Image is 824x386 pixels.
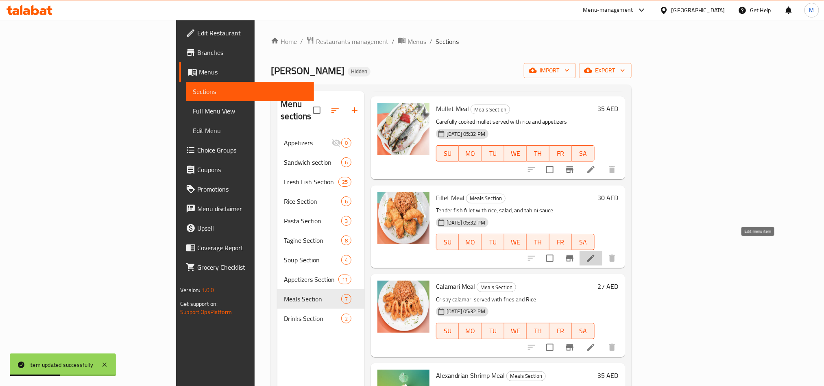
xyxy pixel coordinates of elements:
[284,236,341,245] div: Tagine Section
[316,37,388,46] span: Restaurants management
[284,216,341,226] span: Pasta Section
[671,6,725,15] div: [GEOGRAPHIC_DATA]
[277,153,364,172] div: Sandwich section6
[436,234,459,250] button: SU
[179,257,314,277] a: Grocery Checklist
[459,323,482,339] button: MO
[572,234,595,250] button: SA
[277,231,364,250] div: Tagine Section8
[459,145,482,161] button: MO
[508,236,524,248] span: WE
[345,100,364,120] button: Add section
[284,196,341,206] span: Rice Section
[408,37,426,46] span: Menus
[443,307,488,315] span: [DATE] 05:32 PM
[186,121,314,140] a: Edit Menu
[284,294,341,304] span: Meals Section
[436,117,595,127] p: Carefully cooked mullet served with rice and appetizers
[504,323,527,339] button: WE
[560,249,580,268] button: Branch-specific-item
[398,36,426,47] a: Menus
[572,323,595,339] button: SA
[342,295,351,303] span: 7
[197,28,307,38] span: Edit Restaurant
[602,160,622,179] button: delete
[462,236,478,248] span: MO
[284,255,341,265] span: Soup Section
[586,342,596,352] a: Edit menu item
[508,148,524,159] span: WE
[271,36,631,47] nav: breadcrumb
[598,103,619,114] h6: 35 AED
[197,223,307,233] span: Upsell
[284,314,341,323] span: Drinks Section
[377,103,429,155] img: Mullet Meal
[186,101,314,121] a: Full Menu View
[527,323,549,339] button: TH
[341,196,351,206] div: items
[504,234,527,250] button: WE
[541,161,558,178] span: Select to update
[553,236,569,248] span: FR
[508,325,524,337] span: WE
[342,217,351,225] span: 3
[277,192,364,211] div: Rice Section6
[338,177,351,187] div: items
[598,370,619,381] h6: 35 AED
[477,282,516,292] div: Meals Section
[284,177,338,187] span: Fresh Fish Section
[193,126,307,135] span: Edit Menu
[179,238,314,257] a: Coverage Report
[199,67,307,77] span: Menus
[809,6,814,15] span: M
[429,37,432,46] li: /
[527,234,549,250] button: TH
[284,157,341,167] span: Sandwich section
[202,285,214,295] span: 1.0.0
[341,216,351,226] div: items
[342,315,351,323] span: 2
[277,172,364,192] div: Fresh Fish Section25
[277,130,364,331] nav: Menu sections
[339,276,351,284] span: 11
[392,37,395,46] li: /
[348,68,371,75] span: Hidden
[530,65,569,76] span: import
[338,275,351,284] div: items
[440,236,456,248] span: SU
[575,325,591,337] span: SA
[342,237,351,244] span: 8
[541,250,558,267] span: Select to update
[197,145,307,155] span: Choice Groups
[572,145,595,161] button: SA
[459,234,482,250] button: MO
[440,325,456,337] span: SU
[341,255,351,265] div: items
[477,283,516,292] span: Meals Section
[586,65,625,76] span: export
[179,43,314,62] a: Branches
[436,323,459,339] button: SU
[598,281,619,292] h6: 27 AED
[485,325,501,337] span: TU
[179,62,314,82] a: Menus
[524,63,576,78] button: import
[306,36,388,47] a: Restaurants management
[193,106,307,116] span: Full Menu View
[197,262,307,272] span: Grocery Checklist
[575,236,591,248] span: SA
[284,138,331,148] span: Appetizers
[277,270,364,289] div: Appetizers Section11
[179,23,314,43] a: Edit Restaurant
[284,275,338,284] span: Appetizers Section
[342,198,351,205] span: 6
[560,338,580,357] button: Branch-specific-item
[553,325,569,337] span: FR
[482,323,504,339] button: TU
[598,192,619,203] h6: 30 AED
[331,138,341,148] svg: Inactive section
[341,157,351,167] div: items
